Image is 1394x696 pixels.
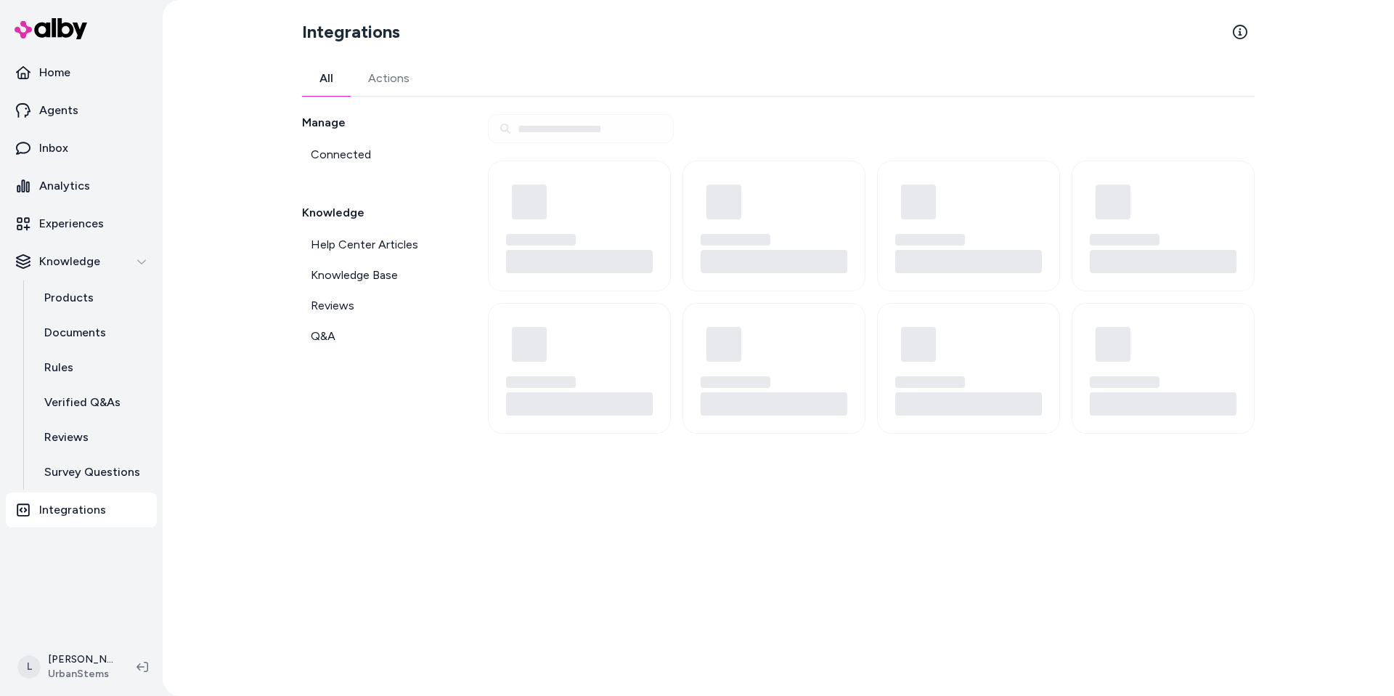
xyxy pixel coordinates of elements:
[39,64,70,81] p: Home
[39,102,78,119] p: Agents
[302,230,453,259] a: Help Center Articles
[302,291,453,320] a: Reviews
[311,297,354,315] span: Reviews
[311,236,418,254] span: Help Center Articles
[30,315,157,350] a: Documents
[44,464,140,481] p: Survey Questions
[9,644,125,690] button: L[PERSON_NAME]UrbanStems
[39,177,90,195] p: Analytics
[302,322,453,351] a: Q&A
[302,140,453,169] a: Connected
[48,667,113,681] span: UrbanStems
[17,655,41,679] span: L
[39,501,106,519] p: Integrations
[39,139,68,157] p: Inbox
[30,280,157,315] a: Products
[311,267,398,284] span: Knowledge Base
[30,350,157,385] a: Rules
[351,61,427,96] button: Actions
[6,93,157,128] a: Agents
[48,652,113,667] p: [PERSON_NAME]
[39,215,104,232] p: Experiences
[302,114,453,131] h2: Manage
[311,328,335,345] span: Q&A
[302,61,351,96] button: All
[302,20,400,44] h2: Integrations
[6,169,157,203] a: Analytics
[44,359,73,376] p: Rules
[30,420,157,455] a: Reviews
[6,131,157,166] a: Inbox
[44,429,89,446] p: Reviews
[15,18,87,39] img: alby Logo
[302,204,453,222] h2: Knowledge
[6,244,157,279] button: Knowledge
[311,146,371,163] span: Connected
[44,324,106,341] p: Documents
[39,253,100,270] p: Knowledge
[6,55,157,90] a: Home
[302,261,453,290] a: Knowledge Base
[44,289,94,307] p: Products
[30,455,157,490] a: Survey Questions
[44,394,121,411] p: Verified Q&As
[30,385,157,420] a: Verified Q&As
[6,206,157,241] a: Experiences
[6,493,157,527] a: Integrations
